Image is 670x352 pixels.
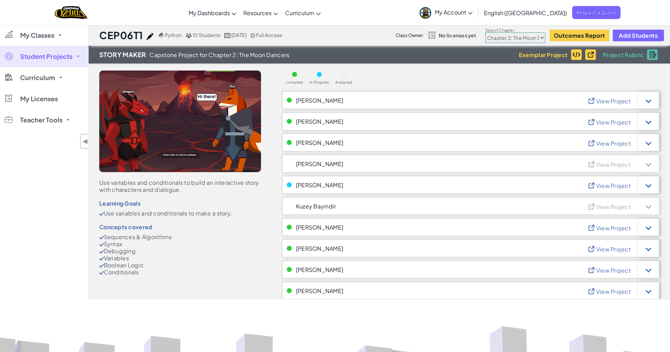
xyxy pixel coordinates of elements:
img: iconPencil.svg [147,33,154,40]
span: Curriculum [285,9,314,17]
img: IconViewProject_Gray.svg [587,160,598,168]
img: IconShare_Gray.svg [250,33,255,38]
span: [PERSON_NAME] [296,140,344,146]
div: Class Owner: [396,30,424,41]
span: [PERSON_NAME] [296,288,344,294]
span: Exemplar Project [519,52,568,58]
span: complete [286,80,303,84]
img: IconViewProject_Blue.svg [587,97,598,104]
span: My Dashboards [189,9,230,17]
span: Project Rubric [603,52,644,58]
span: Story Maker [99,49,146,60]
span: My Licenses [20,96,58,102]
span: In Progress [309,80,329,84]
span: View Project [596,119,631,126]
span: View Project [596,97,631,105]
li: Conditionals [99,269,261,276]
span: [PERSON_NAME] [296,161,344,167]
span: [PERSON_NAME] [296,224,344,230]
span: Add Students [619,32,658,38]
img: IconViewProject_Blue.svg [587,266,598,273]
span: ◀ [82,136,88,146]
img: IconViewProject_Blue.svg [587,245,598,252]
span: Full Access [256,32,283,38]
span: View Project [596,288,631,295]
h1: CEP06T1 [99,29,143,42]
span: Capstone Project for Chapter 2: The Moon Dancers [149,52,289,58]
button: Outcomes Report [550,30,609,41]
img: IconViewProject_Gray.svg [587,202,598,210]
span: My Classes [20,32,54,38]
span: View Project [596,182,631,189]
span: View Project [596,203,631,211]
img: calendar.svg [224,33,231,38]
span: Kuzey Bayindir [296,203,336,209]
button: Add Students [613,30,664,41]
span: View Project [596,245,631,253]
span: My Account [435,8,473,16]
img: CheckMark.svg [99,212,104,216]
span: [PERSON_NAME] [296,245,344,251]
span: View Project [596,161,631,168]
img: python.png [159,33,164,38]
span: Resources [243,9,272,17]
a: Request a Quote [572,6,621,19]
span: Curriculum [20,74,55,81]
span: [PERSON_NAME] [296,97,344,103]
img: CheckMark.svg [99,257,104,261]
div: Concepts covered [99,224,261,230]
a: My Dashboards [185,3,240,22]
span: Student Projects [20,53,72,60]
img: IconViewProject_Blue.svg [587,118,598,125]
span: [DATE] [231,32,247,38]
span: English ([GEOGRAPHIC_DATA]) [484,9,567,17]
img: IconRubric.svg [650,51,657,58]
span: [PERSON_NAME] [296,267,344,273]
a: My Account [416,1,476,24]
li: Debugging [99,248,261,255]
li: Use variables and conditionals to make a story. [99,210,261,217]
img: MultipleUsers.png [185,33,192,38]
img: IconViewProject_Blue.svg [587,287,598,295]
img: IconViewProject_Blue.svg [587,181,598,189]
span: View Project [596,267,631,274]
img: CheckMark.svg [99,250,104,254]
span: Assigned [336,80,352,84]
li: Sequences & Algorithms [99,233,261,241]
img: IconViewProject_Blue.svg [587,224,598,231]
a: English ([GEOGRAPHIC_DATA]) [480,3,570,22]
div: Learning Goals [99,200,261,206]
img: IconViewProject_Black.svg [587,50,598,58]
img: CheckMark.svg [99,264,104,268]
span: [PERSON_NAME] [296,119,344,125]
img: avatar [420,7,431,19]
span: View Project [596,140,631,147]
img: CheckMark.svg [99,243,104,247]
img: CheckMark.svg [99,271,104,275]
span: 10 Students [192,32,221,38]
a: Resources [240,3,281,22]
li: Syntax [99,241,261,248]
span: No licenses yet [439,32,476,38]
span: Teacher Tools [20,117,63,123]
div: Use variables and conditionals to build an interactive story with characters and dialogue. [99,179,261,193]
li: Boolean Logic [99,262,261,269]
li: Variables [99,255,261,262]
a: Curriculum [281,3,324,22]
label: Select Chapter [485,28,545,33]
span: Python [165,32,182,38]
a: Ozaria by CodeCombat logo [55,5,88,20]
img: Home [55,5,88,20]
span: [PERSON_NAME] [296,182,344,188]
span: View Project [596,224,631,232]
img: IconViewProject_Blue.svg [587,139,598,146]
img: CheckMark.svg [99,236,104,239]
img: IconExemplarCode.svg [572,52,581,57]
